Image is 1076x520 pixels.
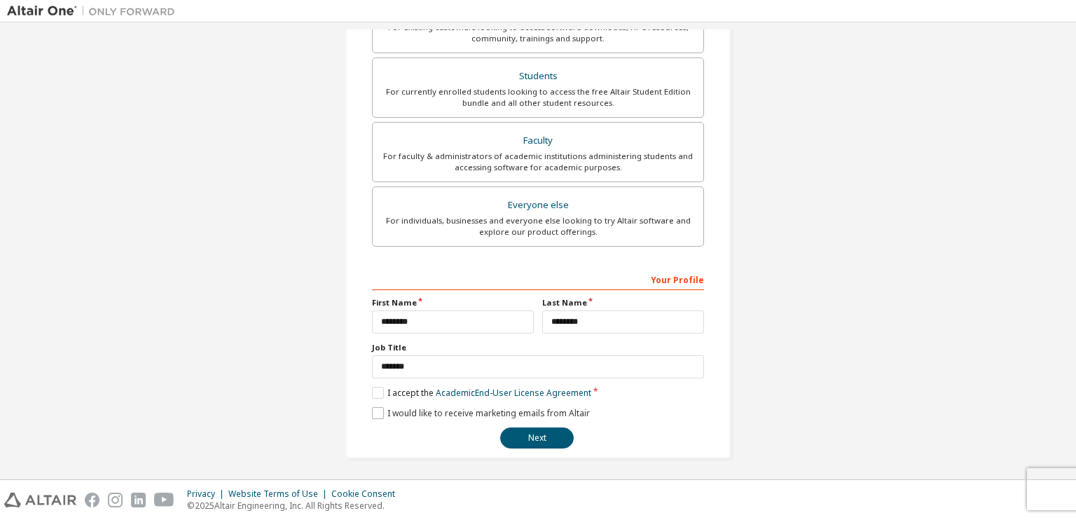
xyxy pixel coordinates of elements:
[542,297,704,308] label: Last Name
[500,427,574,449] button: Next
[228,488,331,500] div: Website Terms of Use
[187,500,403,512] p: © 2025 Altair Engineering, Inc. All Rights Reserved.
[381,86,695,109] div: For currently enrolled students looking to access the free Altair Student Edition bundle and all ...
[85,493,99,507] img: facebook.svg
[372,297,534,308] label: First Name
[7,4,182,18] img: Altair One
[187,488,228,500] div: Privacy
[381,22,695,44] div: For existing customers looking to access software downloads, HPC resources, community, trainings ...
[372,268,704,290] div: Your Profile
[4,493,76,507] img: altair_logo.svg
[381,196,695,215] div: Everyone else
[154,493,174,507] img: youtube.svg
[372,387,591,399] label: I accept the
[381,131,695,151] div: Faculty
[331,488,403,500] div: Cookie Consent
[436,387,591,399] a: Academic End-User License Agreement
[131,493,146,507] img: linkedin.svg
[108,493,123,507] img: instagram.svg
[372,407,590,419] label: I would like to receive marketing emails from Altair
[372,342,704,353] label: Job Title
[381,67,695,86] div: Students
[381,215,695,238] div: For individuals, businesses and everyone else looking to try Altair software and explore our prod...
[381,151,695,173] div: For faculty & administrators of academic institutions administering students and accessing softwa...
